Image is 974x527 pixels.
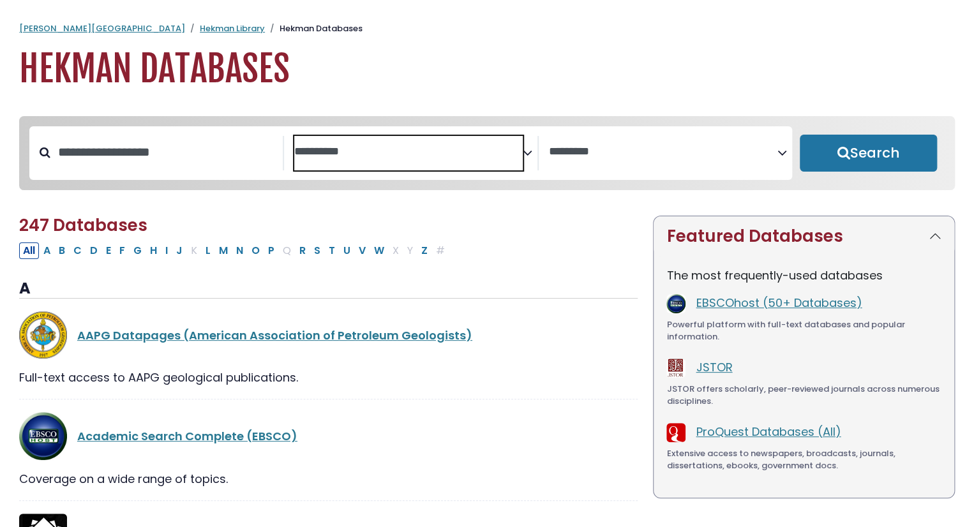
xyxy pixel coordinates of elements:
button: Filter Results J [172,242,186,259]
button: Filter Results W [370,242,388,259]
a: Academic Search Complete (EBSCO) [77,428,297,444]
div: Full-text access to AAPG geological publications. [19,369,638,386]
button: All [19,242,39,259]
a: AAPG Datapages (American Association of Petroleum Geologists) [77,327,472,343]
a: Hekman Library [200,22,265,34]
button: Filter Results N [232,242,247,259]
button: Filter Results F [116,242,129,259]
button: Filter Results O [248,242,264,259]
button: Filter Results L [202,242,214,259]
button: Filter Results V [355,242,370,259]
button: Filter Results I [161,242,172,259]
button: Filter Results A [40,242,54,259]
button: Filter Results G [130,242,146,259]
button: Filter Results M [215,242,232,259]
p: The most frequently-used databases [666,267,941,284]
button: Filter Results P [264,242,278,259]
li: Hekman Databases [265,22,363,35]
nav: breadcrumb [19,22,955,35]
button: Featured Databases [654,216,954,256]
div: Coverage on a wide range of topics. [19,470,638,487]
button: Filter Results Z [417,242,431,259]
textarea: Search [549,145,777,159]
a: [PERSON_NAME][GEOGRAPHIC_DATA] [19,22,185,34]
button: Filter Results H [146,242,161,259]
a: JSTOR [696,359,732,375]
div: JSTOR offers scholarly, peer-reviewed journals across numerous disciplines. [666,383,941,408]
div: Extensive access to newspapers, broadcasts, journals, dissertations, ebooks, government docs. [666,447,941,472]
button: Filter Results S [310,242,324,259]
div: Powerful platform with full-text databases and popular information. [666,318,941,343]
h1: Hekman Databases [19,48,955,91]
button: Filter Results T [325,242,339,259]
button: Filter Results U [340,242,354,259]
button: Filter Results D [86,242,101,259]
a: EBSCOhost (50+ Databases) [696,295,862,311]
button: Filter Results E [102,242,115,259]
button: Filter Results B [55,242,69,259]
textarea: Search [294,145,523,159]
nav: Search filters [19,116,955,190]
button: Filter Results R [296,242,310,259]
div: Alpha-list to filter by first letter of database name [19,242,450,258]
h3: A [19,279,638,299]
input: Search database by title or keyword [50,142,283,163]
button: Filter Results C [70,242,86,259]
span: 247 Databases [19,214,147,237]
a: ProQuest Databases (All) [696,424,841,440]
button: Submit for Search Results [800,135,937,172]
